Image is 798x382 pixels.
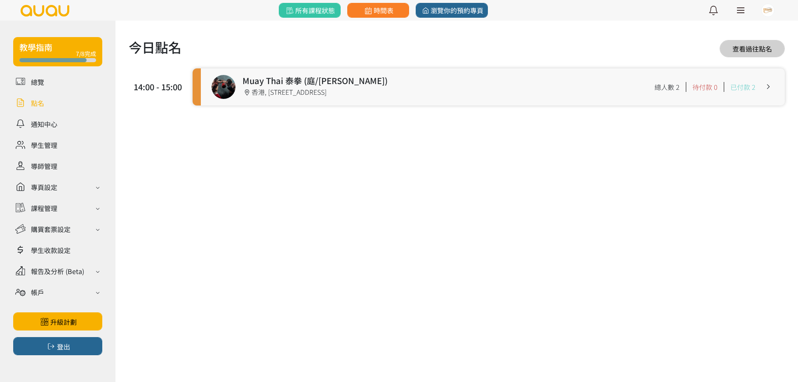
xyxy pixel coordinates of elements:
a: 升級計劃 [13,312,102,330]
div: 課程管理 [31,203,57,213]
a: 查看過往點名 [720,40,785,57]
a: 所有課程狀態 [279,3,341,18]
span: 瀏覽你的預約專頁 [420,5,483,15]
div: 報告及分析 (Beta) [31,266,84,276]
div: 14:00 - 15:00 [133,81,182,93]
div: 購買套票設定 [31,224,71,234]
h1: 今日點名 [129,37,181,57]
a: 瀏覽你的預約專頁 [416,3,488,18]
button: 登出 [13,337,102,355]
a: 時間表 [347,3,409,18]
span: 所有課程狀態 [285,5,334,15]
img: logo.svg [20,5,70,16]
div: 專頁設定 [31,182,57,192]
span: 時間表 [363,5,393,15]
div: 帳戶 [31,287,44,297]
